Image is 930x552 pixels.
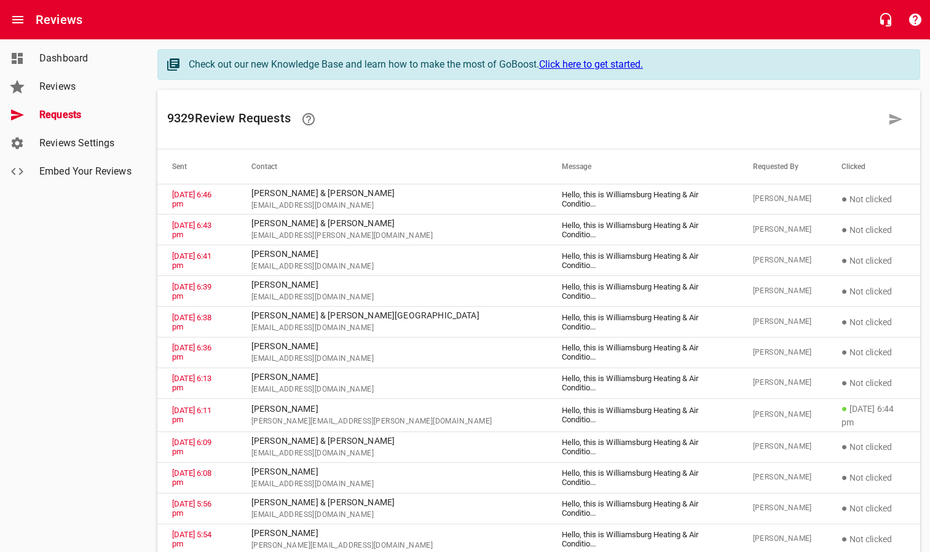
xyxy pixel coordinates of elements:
[841,192,905,207] p: Not clicked
[237,149,548,184] th: Contact
[39,79,133,94] span: Reviews
[172,438,211,456] a: [DATE] 6:09 pm
[251,465,533,478] p: [PERSON_NAME]
[547,368,738,398] td: Hello, this is Williamsburg Heating & Air Conditio ...
[251,496,533,509] p: [PERSON_NAME] & [PERSON_NAME]
[547,337,738,368] td: Hello, this is Williamsburg Heating & Air Conditio ...
[251,230,533,242] span: [EMAIL_ADDRESS][PERSON_NAME][DOMAIN_NAME]
[547,149,738,184] th: Message
[172,343,211,361] a: [DATE] 6:36 pm
[841,316,848,328] span: ●
[841,401,905,429] p: [DATE] 6:44 pm
[172,313,211,331] a: [DATE] 6:38 pm
[39,136,133,151] span: Reviews Settings
[841,501,905,516] p: Not clicked
[753,193,812,205] span: [PERSON_NAME]
[251,322,533,334] span: [EMAIL_ADDRESS][DOMAIN_NAME]
[3,5,33,34] button: Open drawer
[841,253,905,268] p: Not clicked
[251,478,533,491] span: [EMAIL_ADDRESS][DOMAIN_NAME]
[547,493,738,524] td: Hello, this is Williamsburg Heating & Air Conditio ...
[841,470,905,485] p: Not clicked
[738,149,827,184] th: Requested By
[841,441,848,452] span: ●
[841,285,848,297] span: ●
[36,10,82,30] h6: Reviews
[172,406,211,424] a: [DATE] 6:11 pm
[753,502,812,515] span: [PERSON_NAME]
[294,104,323,134] a: Learn how requesting reviews can improve your online presence
[841,440,905,454] p: Not clicked
[189,57,907,72] div: Check out our new Knowledge Base and learn how to make the most of GoBoost.
[841,345,905,360] p: Not clicked
[547,215,738,245] td: Hello, this is Williamsburg Heating & Air Conditio ...
[251,448,533,460] span: [EMAIL_ADDRESS][DOMAIN_NAME]
[251,187,533,200] p: [PERSON_NAME] & [PERSON_NAME]
[167,104,881,134] h6: 9329 Review Request s
[539,58,643,70] a: Click here to get started.
[841,284,905,299] p: Not clicked
[251,217,533,230] p: [PERSON_NAME] & [PERSON_NAME]
[251,416,533,428] span: [PERSON_NAME][EMAIL_ADDRESS][PERSON_NAME][DOMAIN_NAME]
[841,223,905,237] p: Not clicked
[753,347,812,359] span: [PERSON_NAME]
[753,377,812,389] span: [PERSON_NAME]
[172,530,211,548] a: [DATE] 5:54 pm
[547,398,738,432] td: Hello, this is Williamsburg Heating & Air Conditio ...
[753,285,812,298] span: [PERSON_NAME]
[251,261,533,273] span: [EMAIL_ADDRESS][DOMAIN_NAME]
[547,307,738,337] td: Hello, this is Williamsburg Heating & Air Conditio ...
[881,104,910,134] a: Request a review
[841,471,848,483] span: ●
[841,346,848,358] span: ●
[172,499,211,518] a: [DATE] 5:56 pm
[251,509,533,521] span: [EMAIL_ADDRESS][DOMAIN_NAME]
[251,278,533,291] p: [PERSON_NAME]
[172,468,211,487] a: [DATE] 6:08 pm
[39,51,133,66] span: Dashboard
[871,5,900,34] button: Live Chat
[841,376,905,390] p: Not clicked
[251,291,533,304] span: [EMAIL_ADDRESS][DOMAIN_NAME]
[841,254,848,266] span: ●
[251,340,533,353] p: [PERSON_NAME]
[841,377,848,388] span: ●
[841,193,848,205] span: ●
[753,471,812,484] span: [PERSON_NAME]
[172,221,211,239] a: [DATE] 6:43 pm
[753,409,812,421] span: [PERSON_NAME]
[547,245,738,276] td: Hello, this is Williamsburg Heating & Air Conditio ...
[39,164,133,179] span: Embed Your Reviews
[827,149,920,184] th: Clicked
[251,309,533,322] p: [PERSON_NAME] & [PERSON_NAME][GEOGRAPHIC_DATA]
[251,540,533,552] span: [PERSON_NAME][EMAIL_ADDRESS][DOMAIN_NAME]
[841,532,905,546] p: Not clicked
[172,190,211,208] a: [DATE] 6:46 pm
[172,282,211,301] a: [DATE] 6:39 pm
[251,353,533,365] span: [EMAIL_ADDRESS][DOMAIN_NAME]
[753,316,812,328] span: [PERSON_NAME]
[841,502,848,514] span: ●
[157,149,237,184] th: Sent
[753,441,812,453] span: [PERSON_NAME]
[753,224,812,236] span: [PERSON_NAME]
[39,108,133,122] span: Requests
[251,384,533,396] span: [EMAIL_ADDRESS][DOMAIN_NAME]
[251,527,533,540] p: [PERSON_NAME]
[753,254,812,267] span: [PERSON_NAME]
[547,432,738,462] td: Hello, this is Williamsburg Heating & Air Conditio ...
[251,435,533,448] p: [PERSON_NAME] & [PERSON_NAME]
[547,184,738,215] td: Hello, this is Williamsburg Heating & Air Conditio ...
[900,5,930,34] button: Support Portal
[251,403,533,416] p: [PERSON_NAME]
[841,403,848,414] span: ●
[841,533,848,545] span: ●
[547,462,738,493] td: Hello, this is Williamsburg Heating & Air Conditio ...
[251,200,533,212] span: [EMAIL_ADDRESS][DOMAIN_NAME]
[251,371,533,384] p: [PERSON_NAME]
[172,251,211,270] a: [DATE] 6:41 pm
[841,315,905,329] p: Not clicked
[841,224,848,235] span: ●
[753,533,812,545] span: [PERSON_NAME]
[547,276,738,307] td: Hello, this is Williamsburg Heating & Air Conditio ...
